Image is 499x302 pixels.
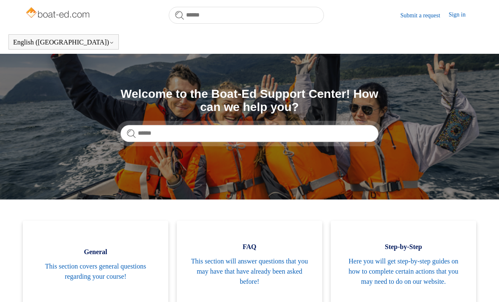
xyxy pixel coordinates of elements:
img: Boat-Ed Help Center home page [25,5,92,22]
h1: Welcome to the Boat-Ed Support Center! How can we help you? [121,88,378,114]
input: Search [169,7,324,24]
a: Sign in [449,10,474,20]
span: This section will answer questions that you may have that have already been asked before! [189,256,310,287]
button: English ([GEOGRAPHIC_DATA]) [13,39,114,46]
span: Here you will get step-by-step guides on how to complete certain actions that you may need to do ... [343,256,463,287]
span: FAQ [189,242,310,252]
span: General [36,247,156,257]
input: Search [121,125,378,142]
span: This section covers general questions regarding your course! [36,261,156,282]
span: Step-by-Step [343,242,463,252]
a: Submit a request [400,11,449,20]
